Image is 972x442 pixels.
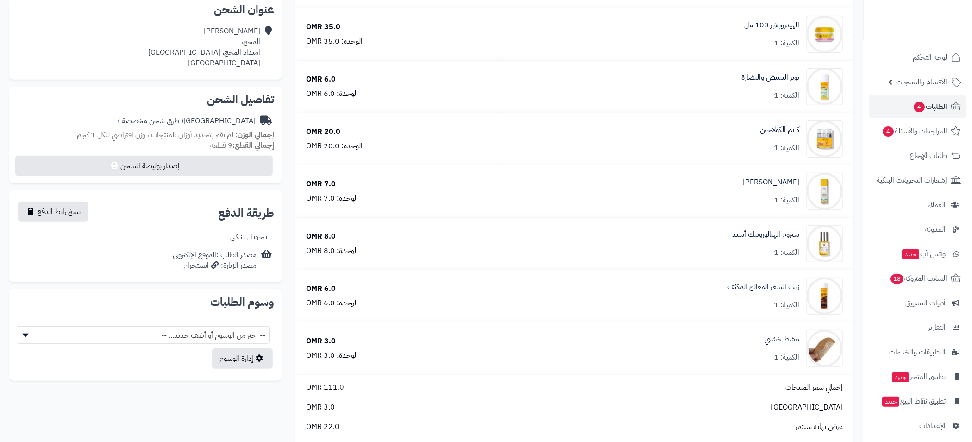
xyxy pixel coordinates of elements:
[235,129,274,140] strong: إجمالي الوزن:
[869,243,966,265] a: وآتس آبجديد
[118,116,256,126] div: [GEOGRAPHIC_DATA]
[774,38,799,49] div: الكمية: 1
[741,72,799,83] a: تونر التبييض والنضارة
[807,173,843,210] img: 1739578407-cm52ejt6m0ni401kl3jol0g1m_MOISTURIZER-01-90x90.jpg
[306,22,340,32] div: 35.0 OMR
[891,274,904,284] span: 18
[869,218,966,240] a: المدونة
[869,292,966,314] a: أدوات التسويق
[807,120,843,158] img: 1739577911-cm4q2lzl60e1o01kl6bq28ipx_final-90x90.png
[306,74,336,85] div: 6.0 OMR
[891,370,946,383] span: تطبيق المتجر
[306,88,358,99] div: الوحدة: 6.0 OMR
[913,51,947,64] span: لوحة التحكم
[807,330,843,367] img: 1739580725-cm52p66xe0o3201kle5cre4rs_comb-01-90x90.jpg
[771,402,843,413] span: [GEOGRAPHIC_DATA]
[77,129,233,140] span: لم تقم بتحديد أوزان للمنتجات ، وزن افتراضي للكل 1 كجم
[909,7,963,26] img: logo-2.png
[796,422,843,432] span: عرض نهاية سبتمر
[306,284,336,294] div: 6.0 OMR
[914,102,926,113] span: 4
[869,390,966,412] a: تطبيق نقاط البيعجديد
[869,95,966,118] a: الطلبات4
[913,100,947,113] span: الطلبات
[926,223,946,236] span: المدونة
[727,282,799,292] a: زيت الشعر المعالج المكثف
[883,397,900,407] span: جديد
[890,272,947,285] span: السلات المتروكة
[774,195,799,206] div: الكمية: 1
[869,267,966,290] a: السلات المتروكة18
[306,231,336,242] div: 8.0 OMR
[743,177,799,188] a: [PERSON_NAME]
[869,145,966,167] a: طلبات الإرجاع
[230,232,267,242] div: تـحـويـل بـنـكـي
[882,125,947,138] span: المراجعات والأسئلة
[15,156,273,176] button: إصدار بوليصة الشحن
[306,141,363,152] div: الوحدة: 20.0 OMR
[760,125,799,135] a: كريم الكولاجين
[906,297,946,309] span: أدوات التسويق
[807,225,843,262] img: 1739578643-cm516f0fm0mpe01kl9e8k1mvk_H_SEURM-09-90x90.jpg
[892,372,909,382] span: جديد
[173,260,257,271] div: مصدر الزيارة: انستجرام
[17,94,274,105] h2: تفاصيل الشحن
[883,126,895,137] span: 4
[877,174,947,187] span: إشعارات التحويلات البنكية
[18,202,88,222] button: نسخ رابط الدفع
[210,140,274,151] small: 9 قطعة
[902,247,946,260] span: وآتس آب
[306,298,358,309] div: الوحدة: 6.0 OMR
[869,316,966,339] a: التقارير
[890,346,946,359] span: التطبيقات والخدمات
[17,326,270,344] span: -- اختر من الوسوم أو أضف جديد... --
[807,16,843,53] img: 1739576658-cm5o7h3k200cz01n3d88igawy_HYDROBALAPER_w-90x90.jpg
[903,249,920,259] span: جديد
[17,297,274,308] h2: وسوم الطلبات
[306,336,336,347] div: 3.0 OMR
[869,194,966,216] a: العملاء
[212,348,273,369] a: إدارة الوسوم
[744,20,799,31] a: الهيدروبلابر 100 مل
[38,206,81,217] span: نسخ رابط الدفع
[869,120,966,142] a: المراجعات والأسئلة4
[774,300,799,310] div: الكمية: 1
[173,250,257,271] div: مصدر الطلب :الموقع الإلكتروني
[765,334,799,345] a: مشط خشبي
[774,90,799,101] div: الكمية: 1
[774,143,799,153] div: الكمية: 1
[118,115,183,126] span: ( طرق شحن مخصصة )
[869,366,966,388] a: تطبيق المتجرجديد
[17,4,274,15] h2: عنوان الشحن
[882,395,946,408] span: تطبيق نقاط البيع
[306,382,344,393] span: 111.0 OMR
[306,402,335,413] span: 3.0 OMR
[869,169,966,191] a: إشعارات التحويلات البنكية
[869,415,966,437] a: الإعدادات
[306,193,358,204] div: الوحدة: 7.0 OMR
[148,26,260,68] div: [PERSON_NAME] المحج، امتداد المحج، [GEOGRAPHIC_DATA] [GEOGRAPHIC_DATA]
[807,278,843,315] img: 1739580300-cm5169jxs0mpc01klg4yt5kpz_HAIR_OIL-05-90x90.jpg
[774,247,799,258] div: الكمية: 1
[897,76,947,88] span: الأقسام والمنتجات
[869,341,966,363] a: التطبيقات والخدمات
[306,126,340,137] div: 20.0 OMR
[732,229,799,240] a: سيروم الهيالورونيك أسيد
[774,352,799,363] div: الكمية: 1
[306,36,363,47] div: الوحدة: 35.0 OMR
[928,321,946,334] span: التقارير
[218,208,274,219] h2: طريقة الدفع
[928,198,946,211] span: العملاء
[17,327,269,344] span: -- اختر من الوسوم أو أضف جديد... --
[807,68,843,105] img: 1739577595-cm51khrme0n1z01klhcir4seo_WHITING_TONER-01-90x90.jpg
[306,422,342,432] span: -22.0 OMR
[910,149,947,162] span: طلبات الإرجاع
[306,246,358,256] div: الوحدة: 8.0 OMR
[920,419,946,432] span: الإعدادات
[869,46,966,69] a: لوحة التحكم
[306,179,336,189] div: 7.0 OMR
[306,350,358,361] div: الوحدة: 3.0 OMR
[785,382,843,393] span: إجمالي سعر المنتجات
[232,140,274,151] strong: إجمالي القطع:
